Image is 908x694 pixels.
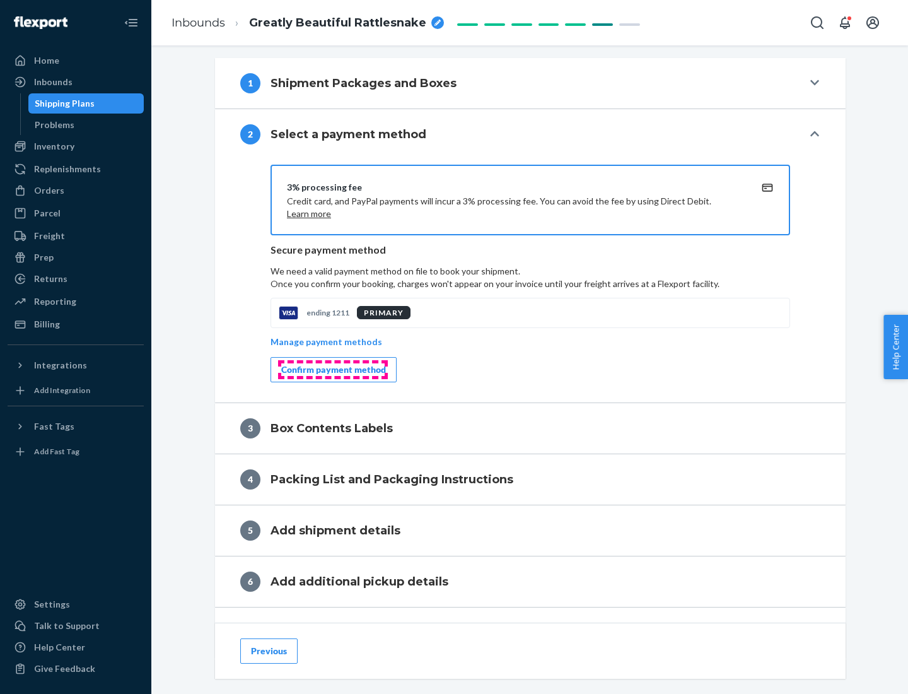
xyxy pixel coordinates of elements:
p: ending 1211 [306,307,349,318]
div: Confirm payment method [281,363,386,376]
a: Prep [8,247,144,268]
h4: Add shipment details [271,522,400,539]
button: Fast Tags [8,416,144,437]
p: We need a valid payment method on file to book your shipment. [271,265,790,290]
a: Talk to Support [8,616,144,636]
div: Problems [35,119,74,131]
h4: Add additional pickup details [271,573,448,590]
button: Open Search Box [805,10,830,35]
a: Parcel [8,203,144,223]
button: 1Shipment Packages and Boxes [215,58,846,109]
button: Confirm payment method [271,357,397,382]
img: Flexport logo [14,16,67,29]
button: Learn more [287,208,331,220]
a: Help Center [8,637,144,657]
div: Parcel [34,207,61,220]
button: Help Center [883,315,908,379]
div: 4 [240,469,260,490]
a: Settings [8,594,144,615]
button: Give Feedback [8,659,144,679]
div: Add Integration [34,385,90,396]
div: 5 [240,520,260,541]
button: Open account menu [860,10,885,35]
p: Once you confirm your booking, charges won't appear on your invoice until your freight arrives at... [271,278,790,290]
div: Freight [34,230,65,242]
button: Close Navigation [119,10,144,35]
a: Add Integration [8,380,144,401]
a: Orders [8,180,144,201]
div: 2 [240,124,260,144]
h4: Packing List and Packaging Instructions [271,471,513,488]
div: 3% processing fee [287,181,743,194]
button: 7Shipping Quote [215,608,846,658]
h4: Shipment Packages and Boxes [271,75,457,91]
button: Integrations [8,355,144,375]
a: Problems [28,115,144,135]
a: Shipping Plans [28,93,144,114]
div: Home [34,54,59,67]
a: Inventory [8,136,144,156]
button: 4Packing List and Packaging Instructions [215,454,846,505]
a: Billing [8,314,144,334]
div: 1 [240,73,260,93]
p: Credit card, and PayPal payments will incur a 3% processing fee. You can avoid the fee by using D... [287,195,743,220]
div: Reporting [34,295,76,308]
div: Inbounds [34,76,73,88]
a: Home [8,50,144,71]
a: Replenishments [8,159,144,179]
p: Manage payment methods [271,336,382,348]
h4: Box Contents Labels [271,420,393,437]
div: 6 [240,572,260,592]
button: Open notifications [832,10,858,35]
button: Previous [240,638,298,664]
p: Secure payment method [271,243,790,257]
div: Prep [34,251,54,264]
div: Billing [34,318,60,331]
div: Shipping Plans [35,97,95,110]
a: Reporting [8,291,144,312]
div: Settings [34,598,70,611]
span: Greatly Beautiful Rattlesnake [249,15,426,32]
button: 5Add shipment details [215,505,846,556]
div: Add Fast Tag [34,446,79,457]
a: Inbounds [172,16,225,30]
a: Freight [8,226,144,246]
button: 2Select a payment method [215,109,846,160]
div: PRIMARY [357,306,410,319]
button: 3Box Contents Labels [215,403,846,454]
a: Returns [8,269,144,289]
div: 3 [240,418,260,438]
div: Give Feedback [34,662,95,675]
button: 6Add additional pickup details [215,556,846,607]
div: Orders [34,184,64,197]
div: Returns [34,273,67,285]
div: Replenishments [34,163,101,175]
a: Add Fast Tag [8,442,144,462]
div: Fast Tags [34,420,74,433]
div: Inventory [34,140,74,153]
ol: breadcrumbs [161,4,454,42]
a: Inbounds [8,72,144,92]
div: Integrations [34,359,87,372]
h4: Select a payment method [271,126,426,143]
div: Talk to Support [34,620,100,632]
div: Help Center [34,641,85,654]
